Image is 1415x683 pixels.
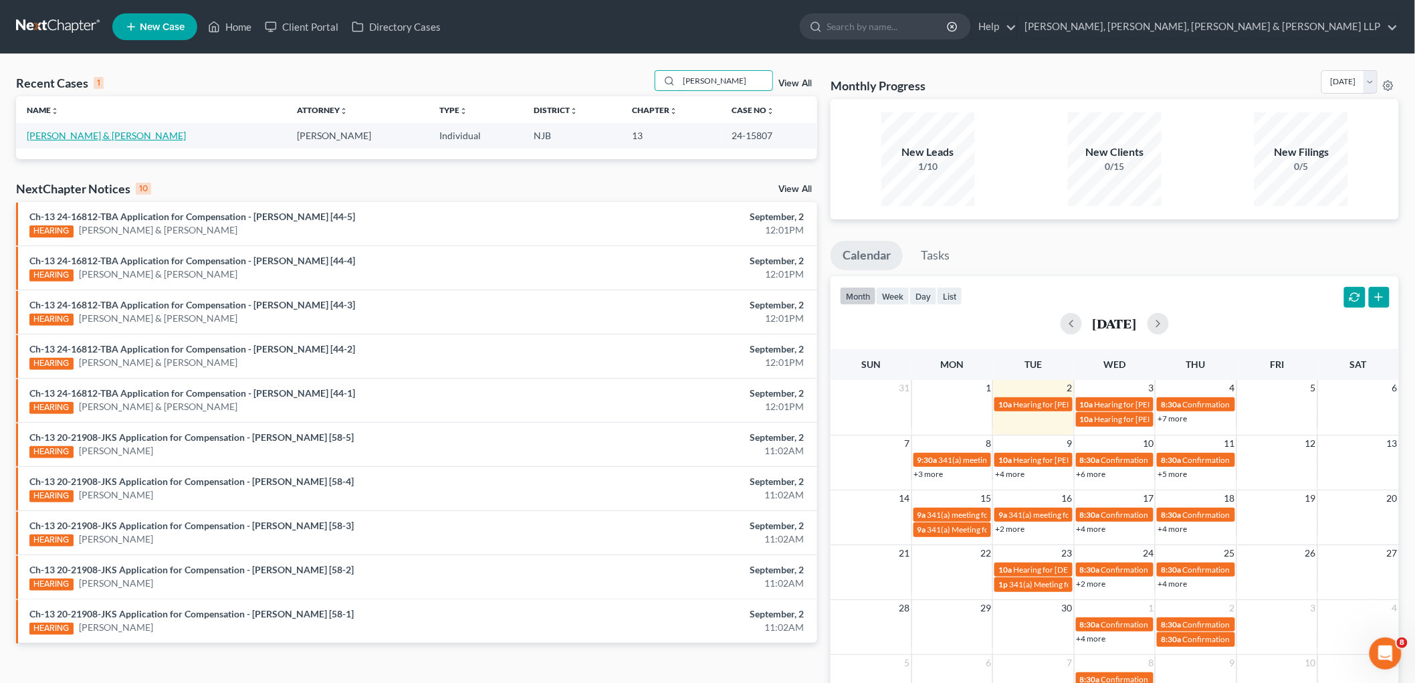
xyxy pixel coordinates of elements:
[1093,316,1137,330] h2: [DATE]
[1158,413,1187,423] a: +7 more
[79,400,238,413] a: [PERSON_NAME] & [PERSON_NAME]
[1025,359,1043,370] span: Tue
[827,14,949,39] input: Search by name...
[909,287,937,305] button: day
[1228,380,1236,396] span: 4
[460,107,468,115] i: unfold_more
[258,15,345,39] a: Client Portal
[1158,579,1187,589] a: +4 more
[1304,435,1317,452] span: 12
[29,402,74,414] div: HEARING
[898,600,911,616] span: 28
[1095,414,1270,424] span: Hearing for [PERSON_NAME] & [PERSON_NAME]
[903,655,911,671] span: 5
[29,476,354,487] a: Ch-13 20-21908-JKS Application for Compensation - [PERSON_NAME] [58-4]
[29,520,354,531] a: Ch-13 20-21908-JKS Application for Compensation - [PERSON_NAME] [58-3]
[831,241,903,270] a: Calendar
[1061,600,1074,616] span: 30
[1304,490,1317,506] span: 19
[1161,619,1181,629] span: 8:30a
[29,314,74,326] div: HEARING
[766,107,774,115] i: unfold_more
[79,356,238,369] a: [PERSON_NAME] & [PERSON_NAME]
[917,455,938,465] span: 9:30a
[732,105,774,115] a: Case Nounfold_more
[1101,565,1253,575] span: Confirmation hearing for [PERSON_NAME]
[27,105,59,115] a: Nameunfold_more
[909,241,962,270] a: Tasks
[1223,435,1236,452] span: 11
[29,623,74,635] div: HEARING
[523,123,621,148] td: NJB
[340,107,348,115] i: unfold_more
[554,488,804,502] div: 11:02AM
[554,356,804,369] div: 12:01PM
[998,455,1012,465] span: 10a
[1013,399,1117,409] span: Hearing for [PERSON_NAME]
[1147,600,1155,616] span: 1
[1182,399,1405,409] span: Confirmation hearing for [PERSON_NAME] & [PERSON_NAME]
[1161,565,1181,575] span: 8:30a
[554,298,804,312] div: September, 2
[570,107,578,115] i: unfold_more
[79,312,238,325] a: [PERSON_NAME] & [PERSON_NAME]
[1186,359,1206,370] span: Thu
[1080,510,1100,520] span: 8:30a
[29,534,74,547] div: HEARING
[1223,545,1236,561] span: 25
[29,270,74,282] div: HEARING
[29,358,74,370] div: HEARING
[201,15,258,39] a: Home
[998,565,1012,575] span: 10a
[914,469,944,479] a: +3 more
[29,446,74,458] div: HEARING
[1182,565,1334,575] span: Confirmation hearing for [PERSON_NAME]
[998,579,1008,589] span: 1p
[679,71,772,90] input: Search by name...
[995,469,1024,479] a: +4 more
[1182,619,1334,629] span: Confirmation hearing for [PERSON_NAME]
[1066,655,1074,671] span: 7
[554,607,804,621] div: September, 2
[621,123,722,148] td: 13
[1304,545,1317,561] span: 26
[79,621,153,634] a: [PERSON_NAME]
[29,211,355,222] a: Ch-13 24-16812-TBA Application for Compensation - [PERSON_NAME] [44-5]
[979,490,992,506] span: 15
[29,431,354,443] a: Ch-13 20-21908-JKS Application for Compensation - [PERSON_NAME] [58-5]
[1141,490,1155,506] span: 17
[1013,455,1117,465] span: Hearing for [PERSON_NAME]
[903,435,911,452] span: 7
[984,380,992,396] span: 1
[941,359,964,370] span: Mon
[1009,579,1139,589] span: 341(a) Meeting for [PERSON_NAME]
[1309,380,1317,396] span: 5
[1304,655,1317,671] span: 10
[1182,455,1334,465] span: Confirmation hearing for [PERSON_NAME]
[1161,510,1181,520] span: 8:30a
[1068,144,1162,160] div: New Clients
[881,144,975,160] div: New Leads
[1068,160,1162,173] div: 0/15
[1182,634,1334,644] span: Confirmation hearing for [PERSON_NAME]
[79,223,238,237] a: [PERSON_NAME] & [PERSON_NAME]
[917,524,926,534] span: 9a
[995,524,1024,534] a: +2 more
[1080,399,1093,409] span: 10a
[1386,490,1399,506] span: 20
[554,343,804,356] div: September, 2
[29,608,354,619] a: Ch-13 20-21908-JKS Application for Compensation - [PERSON_NAME] [58-1]
[917,510,926,520] span: 9a
[29,299,355,310] a: Ch-13 24-16812-TBA Application for Compensation - [PERSON_NAME] [44-3]
[721,123,817,148] td: 24-15807
[1013,565,1230,575] span: Hearing for [DEMOGRAPHIC_DATA] et [PERSON_NAME] et al
[928,510,1057,520] span: 341(a) meeting for [PERSON_NAME]
[29,225,74,237] div: HEARING
[1391,380,1399,396] span: 6
[29,490,74,502] div: HEARING
[984,435,992,452] span: 8
[27,130,186,141] a: [PERSON_NAME] & [PERSON_NAME]
[1309,600,1317,616] span: 3
[778,79,812,88] a: View All
[861,359,881,370] span: Sun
